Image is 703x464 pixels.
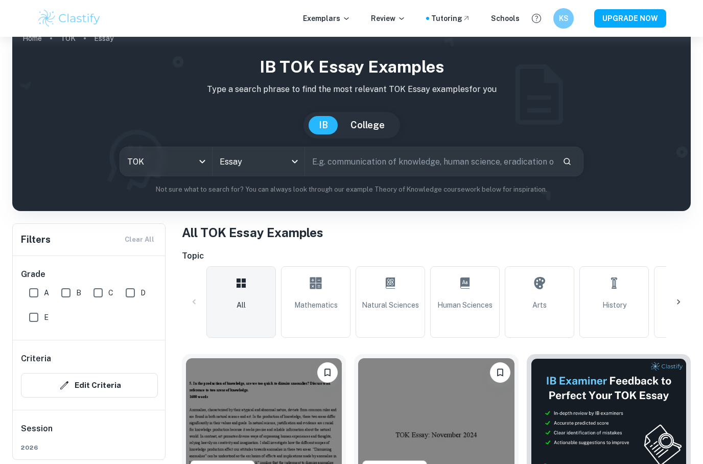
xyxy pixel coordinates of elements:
button: Edit Criteria [21,373,158,398]
p: Exemplars [303,13,350,24]
span: Arts [532,299,547,311]
a: Home [22,31,42,45]
button: UPGRADE NOW [594,9,666,28]
button: IB [309,116,338,134]
img: Clastify logo [37,8,102,29]
button: College [340,116,395,134]
span: E [44,312,49,323]
span: D [140,287,146,298]
span: Mathematics [294,299,338,311]
span: A [44,287,49,298]
a: TOK [60,31,76,45]
h6: Filters [21,233,51,247]
h6: Criteria [21,353,51,365]
p: Not sure what to search for? You can always look through our example Theory of Knowledge coursewo... [20,184,683,195]
h6: Grade [21,268,158,281]
button: Search [558,153,576,170]
div: Essay [213,147,304,176]
button: Help and Feedback [528,10,545,27]
span: 2026 [21,443,158,452]
h1: IB TOK Essay examples [20,55,683,79]
span: Natural Sciences [362,299,419,311]
h6: Session [21,423,158,443]
p: Type a search phrase to find the most relevant TOK Essay examples for you [20,83,683,96]
input: E.g. communication of knowledge, human science, eradication of smallpox... [305,147,554,176]
h1: All TOK Essay Examples [182,223,691,242]
span: Human Sciences [437,299,493,311]
span: All [237,299,246,311]
a: Schools [491,13,520,24]
h6: KS [558,13,570,24]
a: Tutoring [431,13,471,24]
button: KS [553,8,574,29]
p: Essay [94,33,113,44]
button: Bookmark [490,362,510,383]
h6: Topic [182,250,691,262]
p: Review [371,13,406,24]
span: C [108,287,113,298]
button: Bookmark [317,362,338,383]
span: B [76,287,81,298]
span: History [602,299,626,311]
div: TOK [120,147,212,176]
